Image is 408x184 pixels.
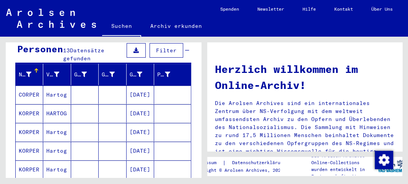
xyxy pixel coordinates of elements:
span: 13 [63,47,70,54]
div: Nachname [19,68,43,81]
mat-cell: [DATE] [127,86,154,104]
a: Suchen [102,17,141,37]
a: Archiv erkunden [141,17,211,35]
span: Datensätze gefunden [63,47,104,62]
mat-cell: Hartog [43,86,71,104]
mat-cell: KORPER [16,123,43,141]
div: Prisoner # [157,68,181,81]
mat-header-cell: Nachname [16,64,43,85]
mat-cell: Hartog [43,160,71,179]
a: Impressum [192,159,223,167]
p: Die Arolsen Archives Online-Collections [311,152,378,166]
div: Geburt‏ [102,71,114,79]
div: Zustimmung ändern [374,150,393,169]
div: Geburtsdatum [130,68,154,81]
h1: Herzlich willkommen im Online-Archiv! [215,61,395,93]
div: Geburt‏ [102,68,126,81]
mat-cell: Hartog [43,142,71,160]
mat-cell: CORPER [16,86,43,104]
mat-cell: [DATE] [127,104,154,123]
span: Filter [156,47,177,54]
mat-cell: Hartog [43,123,71,141]
img: Arolsen_neg.svg [6,9,96,28]
button: Filter [150,43,183,58]
p: Copyright © Arolsen Archives, 2021 [192,167,295,174]
div: Geburtsdatum [130,71,142,79]
mat-cell: [DATE] [127,142,154,160]
p: wurden entwickelt in Partnerschaft mit [311,166,378,180]
mat-cell: KORPER [16,160,43,179]
mat-header-cell: Prisoner # [154,64,190,85]
mat-cell: KORPER [16,142,43,160]
mat-cell: [DATE] [127,160,154,179]
div: Geburtsname [74,68,98,81]
div: Vorname [46,68,70,81]
div: Prisoner # [157,71,170,79]
a: Datenschutzerklärung [226,159,295,167]
mat-cell: HARTOG [43,104,71,123]
p: Die Arolsen Archives sind ein internationales Zentrum über NS-Verfolgung mit dem weltweit umfasse... [215,99,395,163]
mat-header-cell: Geburtsdatum [127,64,154,85]
mat-cell: [DATE] [127,123,154,141]
div: | [192,159,295,167]
img: Zustimmung ändern [375,151,393,169]
div: Personen [17,42,63,56]
mat-header-cell: Geburtsname [71,64,99,85]
div: Nachname [19,71,31,79]
mat-header-cell: Geburt‏ [99,64,126,85]
mat-header-cell: Vorname [43,64,71,85]
div: Geburtsname [74,71,87,79]
div: Vorname [46,71,59,79]
mat-cell: KORPER [16,104,43,123]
